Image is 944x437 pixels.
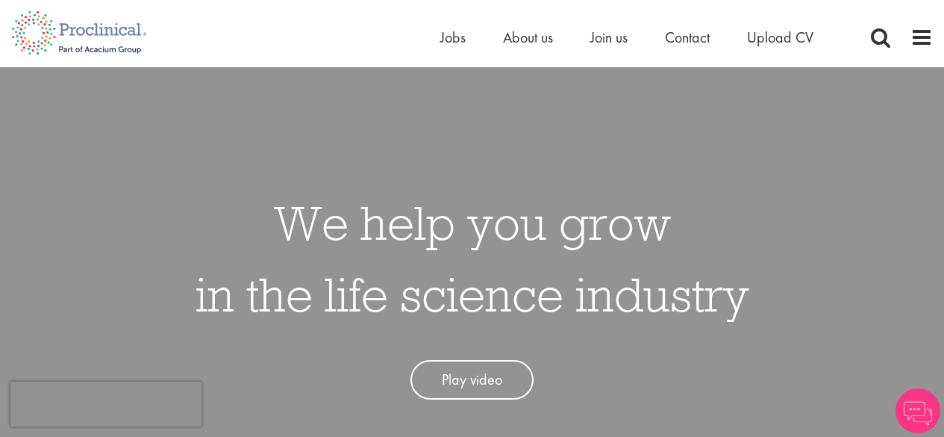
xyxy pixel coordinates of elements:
[665,28,710,47] a: Contact
[503,28,553,47] a: About us
[747,28,813,47] a: Upload CV
[440,28,466,47] a: Jobs
[895,388,940,433] img: Chatbot
[590,28,628,47] a: Join us
[196,187,749,330] h1: We help you grow in the life science industry
[410,360,534,400] a: Play video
